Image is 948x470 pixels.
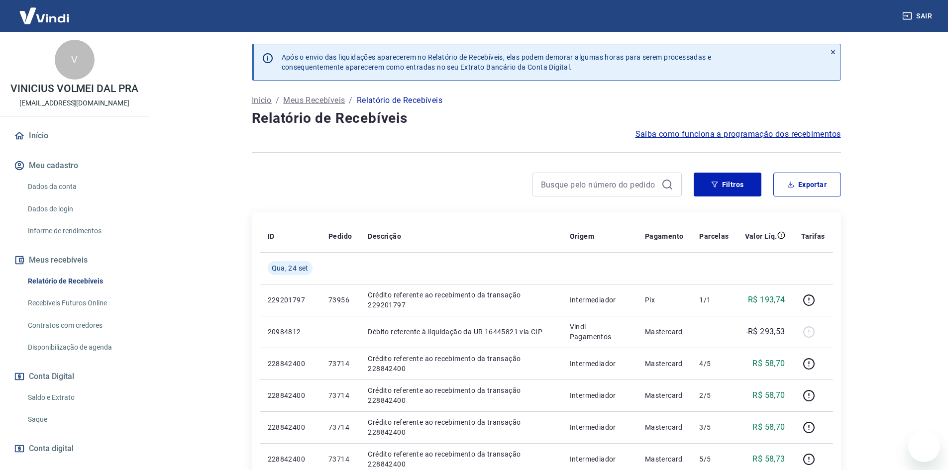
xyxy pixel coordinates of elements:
[328,454,352,464] p: 73714
[268,422,313,432] p: 228842400
[752,421,785,433] p: R$ 58,70
[282,52,712,72] p: Após o envio das liquidações aparecerem no Relatório de Recebíveis, elas podem demorar algumas ho...
[699,454,729,464] p: 5/5
[801,231,825,241] p: Tarifas
[570,390,629,400] p: Intermediador
[252,108,841,128] h4: Relatório de Recebíveis
[328,359,352,369] p: 73714
[24,409,137,430] a: Saque
[699,390,729,400] p: 2/5
[24,387,137,408] a: Saldo e Extrato
[570,295,629,305] p: Intermediador
[746,326,785,338] p: -R$ 293,53
[635,128,841,140] a: Saiba como funciona a programação dos recebimentos
[645,295,684,305] p: Pix
[645,422,684,432] p: Mastercard
[268,359,313,369] p: 228842400
[268,390,313,400] p: 228842400
[699,327,729,337] p: -
[12,438,137,460] a: Conta digital
[328,390,352,400] p: 73714
[368,354,553,374] p: Crédito referente ao recebimento da transação 228842400
[645,359,684,369] p: Mastercard
[368,385,553,405] p: Crédito referente ao recebimento da transação 228842400
[29,442,74,456] span: Conta digital
[745,231,777,241] p: Valor Líq.
[12,366,137,387] button: Conta Digital
[357,94,442,106] p: Relatório de Recebíveis
[24,337,137,358] a: Disponibilização de agenda
[24,221,137,241] a: Informe de rendimentos
[570,322,629,342] p: Vindi Pagamentos
[10,84,138,94] p: VINICIUS VOLMEI DAL PRA
[12,249,137,271] button: Meus recebíveis
[570,231,594,241] p: Origem
[12,155,137,177] button: Meu cadastro
[570,359,629,369] p: Intermediador
[541,177,657,192] input: Busque pelo número do pedido
[699,422,729,432] p: 3/5
[699,231,729,241] p: Parcelas
[268,231,275,241] p: ID
[12,125,137,147] a: Início
[645,390,684,400] p: Mastercard
[19,98,129,108] p: [EMAIL_ADDRESS][DOMAIN_NAME]
[570,422,629,432] p: Intermediador
[24,271,137,291] a: Relatório de Recebíveis
[752,389,785,401] p: R$ 58,70
[24,177,137,197] a: Dados da conta
[24,315,137,336] a: Contratos com credores
[252,94,272,106] a: Início
[328,231,352,241] p: Pedido
[328,422,352,432] p: 73714
[328,295,352,305] p: 73956
[283,94,345,106] a: Meus Recebíveis
[268,454,313,464] p: 228842400
[699,359,729,369] p: 4/5
[12,0,77,31] img: Vindi
[268,327,313,337] p: 20984812
[55,40,95,80] div: V
[748,294,785,306] p: R$ 193,74
[368,231,401,241] p: Descrição
[699,295,729,305] p: 1/1
[645,231,684,241] p: Pagamento
[24,199,137,219] a: Dados de login
[268,295,313,305] p: 229201797
[368,449,553,469] p: Crédito referente ao recebimento da transação 228842400
[645,454,684,464] p: Mastercard
[368,290,553,310] p: Crédito referente ao recebimento da transação 229201797
[752,358,785,370] p: R$ 58,70
[276,94,279,106] p: /
[570,454,629,464] p: Intermediador
[900,7,936,25] button: Sair
[908,430,940,462] iframe: Botão para abrir a janela de mensagens
[368,327,553,337] p: Débito referente à liquidação da UR 16445821 via CIP
[752,453,785,465] p: R$ 58,73
[349,94,352,106] p: /
[368,417,553,437] p: Crédito referente ao recebimento da transação 228842400
[694,173,761,196] button: Filtros
[24,293,137,313] a: Recebíveis Futuros Online
[272,263,309,273] span: Qua, 24 set
[773,173,841,196] button: Exportar
[645,327,684,337] p: Mastercard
